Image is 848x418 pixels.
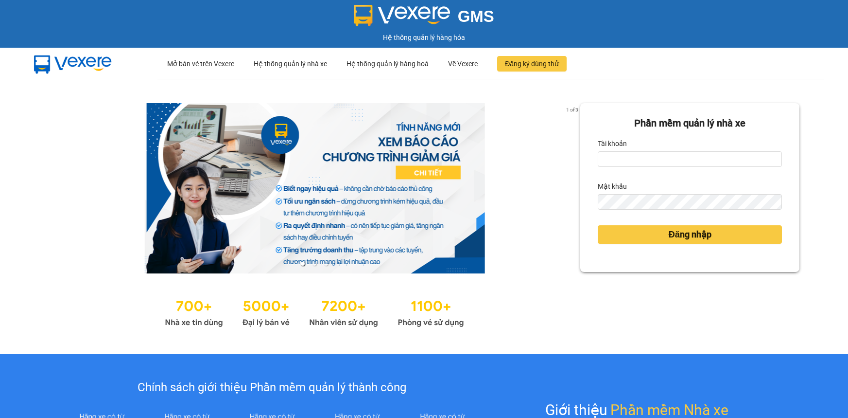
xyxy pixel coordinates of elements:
button: Đăng ký dùng thử [497,56,567,72]
div: Phần mềm quản lý nhà xe [598,116,782,131]
img: logo 2 [354,5,450,26]
input: Tài khoản [598,151,782,167]
label: Mật khẩu [598,179,627,194]
button: next slide / item [567,103,580,273]
div: Hệ thống quản lý hàng hóa [2,32,846,43]
a: GMS [354,15,494,22]
div: Chính sách giới thiệu Phần mềm quản lý thành công [59,379,485,397]
input: Mật khẩu [598,194,782,210]
label: Tài khoản [598,136,627,151]
img: mbUUG5Q.png [24,48,121,80]
div: Về Vexere [448,48,478,79]
img: Statistics.png [165,293,464,330]
span: Đăng ký dùng thử [505,58,559,69]
div: Hệ thống quản lý nhà xe [254,48,327,79]
div: Mở bán vé trên Vexere [167,48,234,79]
button: Đăng nhập [598,225,782,244]
li: slide item 1 [301,262,305,266]
p: 1 of 3 [563,103,580,116]
div: Hệ thống quản lý hàng hoá [346,48,429,79]
span: Đăng nhập [669,228,711,241]
span: GMS [458,7,494,25]
button: previous slide / item [49,103,62,273]
li: slide item 3 [324,262,328,266]
li: slide item 2 [312,262,316,266]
